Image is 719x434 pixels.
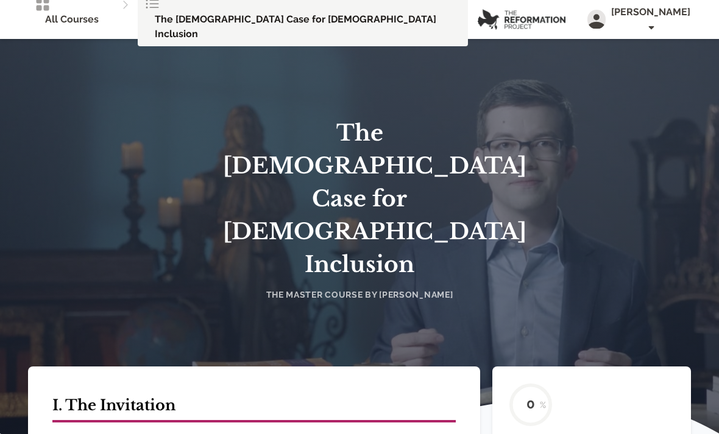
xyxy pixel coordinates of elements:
span: The [DEMOGRAPHIC_DATA] Case for [DEMOGRAPHIC_DATA] Inclusion [155,12,461,41]
span: [PERSON_NAME] [611,5,691,34]
h1: The [DEMOGRAPHIC_DATA] Case for [DEMOGRAPHIC_DATA] Inclusion [223,117,496,281]
h4: The Master Course by [PERSON_NAME] [223,289,496,301]
text: 0 [526,396,535,411]
button: [PERSON_NAME] [587,5,691,34]
span: All Courses [45,12,99,27]
img: logo.png [478,9,565,30]
h2: I. The Invitation [52,396,456,422]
